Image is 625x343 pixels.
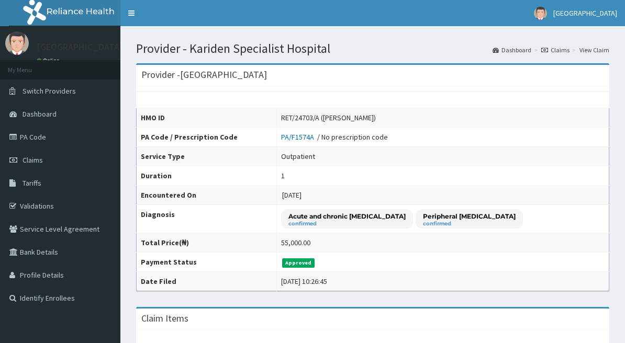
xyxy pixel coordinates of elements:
th: PA Code / Prescription Code [137,128,277,147]
a: Online [37,57,62,64]
th: Total Price(₦) [137,233,277,253]
a: PA/F1574A [281,132,317,142]
div: Outpatient [281,151,315,162]
p: [GEOGRAPHIC_DATA] [37,42,123,52]
span: Dashboard [23,109,57,119]
span: Switch Providers [23,86,76,96]
p: Peripheral [MEDICAL_DATA] [423,212,516,221]
span: Claims [23,155,43,165]
th: Payment Status [137,253,277,272]
th: Diagnosis [137,205,277,233]
div: / No prescription code [281,132,388,142]
th: Duration [137,166,277,186]
h1: Provider - Kariden Specialist Hospital [136,42,609,55]
span: [DATE] [282,190,302,200]
th: Date Filed [137,272,277,291]
small: confirmed [423,221,516,226]
div: 1 [281,170,285,181]
img: User Image [5,31,29,55]
th: Encountered On [137,186,277,205]
a: Dashboard [493,45,531,54]
h3: Provider - [GEOGRAPHIC_DATA] [141,70,267,79]
a: Claims [541,45,570,54]
div: RET/24703/A ([PERSON_NAME]) [281,112,376,123]
p: Acute and chronic [MEDICAL_DATA] [288,212,406,221]
a: View Claim [579,45,609,54]
span: [GEOGRAPHIC_DATA] [553,8,617,18]
span: Approved [282,258,315,268]
th: HMO ID [137,108,277,128]
h3: Claim Items [141,314,188,323]
div: [DATE] 10:26:45 [281,276,327,287]
span: Tariffs [23,178,41,188]
div: 55,000.00 [281,237,310,248]
small: confirmed [288,221,406,226]
img: User Image [534,7,547,20]
th: Service Type [137,147,277,166]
